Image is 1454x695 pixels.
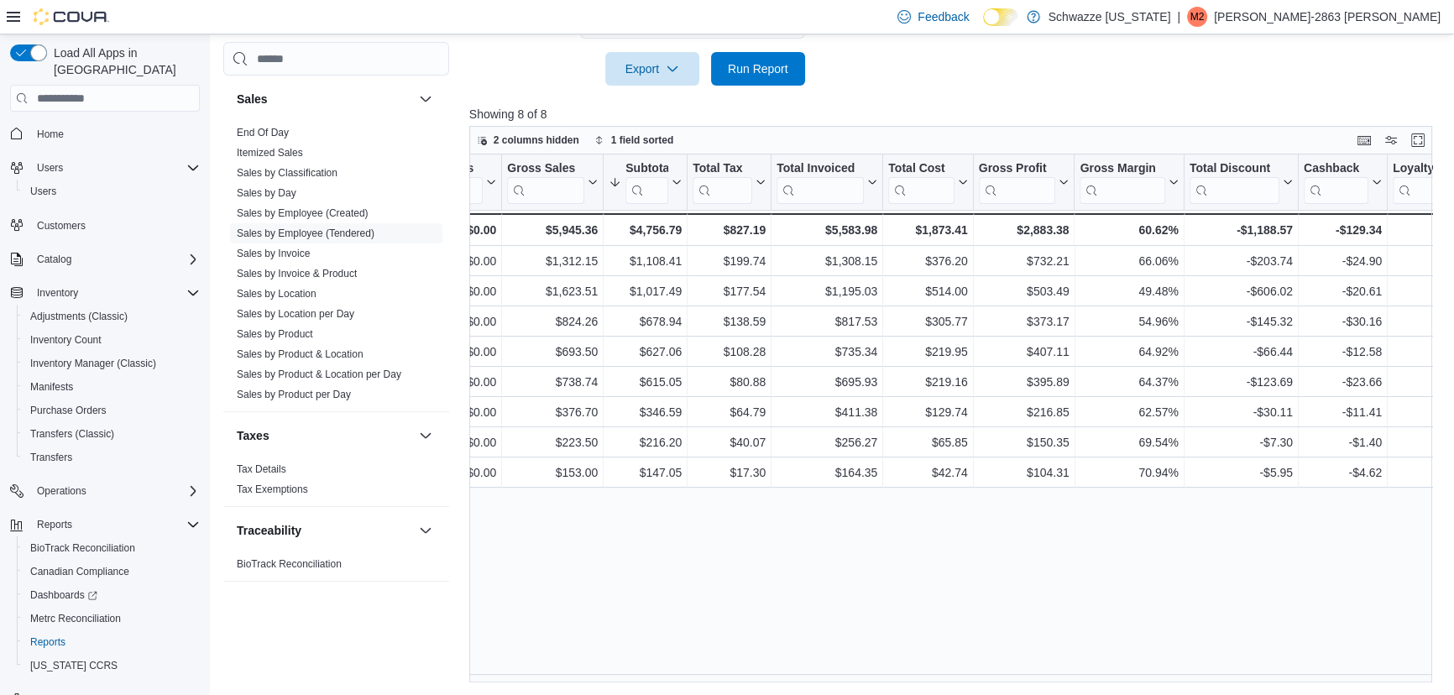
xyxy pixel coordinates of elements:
span: Catalog [37,253,71,266]
button: Total Cost [888,161,967,204]
p: Schwazze [US_STATE] [1049,7,1171,27]
div: Gross Sales [507,161,584,204]
div: 66.06% [1080,252,1178,272]
div: $0.00 [416,373,496,393]
span: Purchase Orders [30,404,107,417]
div: 64.92% [1080,342,1178,363]
span: Canadian Compliance [30,565,129,578]
span: Sales by Classification [237,166,337,180]
span: Sales by Invoice & Product [237,267,357,280]
span: Sales by Day [237,186,296,200]
div: $627.06 [609,342,682,363]
span: Home [37,128,64,141]
button: Purchase Orders [17,399,207,422]
a: Sales by Product per Day [237,389,351,400]
a: Tax Details [237,463,286,475]
div: $5,945.36 [507,220,598,240]
span: Customers [30,215,200,236]
button: Customers [3,213,207,238]
div: $129.74 [888,403,967,423]
a: BioTrack Reconciliation [237,558,342,570]
div: $305.77 [888,312,967,332]
a: Purchase Orders [24,400,113,421]
span: Sales by Employee (Created) [237,206,369,220]
div: 69.54% [1080,433,1178,453]
a: Sales by Classification [237,167,337,179]
button: Metrc Reconciliation [17,607,207,630]
button: Users [17,180,207,203]
a: Sales by Location per Day [237,308,354,320]
button: Manifests [17,375,207,399]
button: BioTrack Reconciliation [17,536,207,560]
a: BioTrack Reconciliation [24,538,142,558]
div: $153.00 [507,463,598,483]
span: Inventory Count [30,333,102,347]
span: Manifests [30,380,73,394]
button: Reports [17,630,207,654]
div: $615.05 [609,373,682,393]
a: Sales by Location [237,288,316,300]
div: 54.96% [1080,312,1178,332]
span: [US_STATE] CCRS [30,659,118,672]
span: Customers [37,219,86,233]
span: Sales by Product & Location [237,347,363,361]
button: Users [3,156,207,180]
span: Reports [24,632,200,652]
a: Itemized Sales [237,147,303,159]
div: $1,308.15 [777,252,877,272]
span: Reports [30,515,200,535]
div: $693.50 [507,342,598,363]
button: Cashback [1304,161,1382,204]
a: Customers [30,216,92,236]
button: Sales [237,91,412,107]
span: Catalog [30,249,200,269]
span: Users [37,161,63,175]
span: Purchase Orders [24,400,200,421]
span: Users [24,181,200,201]
div: $64.79 [693,403,766,423]
button: Gross Sales [507,161,598,204]
span: Sales by Employee (Tendered) [237,227,374,240]
span: Run Report [728,60,788,77]
div: Taxes [223,459,449,506]
button: Taxes [237,427,412,444]
div: $503.49 [978,282,1069,302]
span: Dashboards [30,588,97,602]
button: Traceability [416,520,436,541]
div: $373.17 [978,312,1069,332]
a: Sales by Invoice & Product [237,268,357,280]
div: $0.00 [416,342,496,363]
span: Sales by Product & Location per Day [237,368,401,381]
button: Traceability [237,522,412,539]
p: [PERSON_NAME]-2863 [PERSON_NAME] [1214,7,1441,27]
div: $1,873.41 [888,220,967,240]
input: Dark Mode [983,8,1018,26]
div: $150.35 [978,433,1069,453]
a: Tax Exemptions [237,483,308,495]
div: $219.16 [888,373,967,393]
button: Inventory Manager (Classic) [17,352,207,375]
div: $0.00 [416,312,496,332]
button: [US_STATE] CCRS [17,654,207,677]
span: Inventory Manager (Classic) [30,357,156,370]
div: 60.62% [1080,220,1178,240]
div: $376.20 [888,252,967,272]
div: -$1.40 [1304,433,1382,453]
div: -$12.58 [1304,342,1382,363]
div: $4,756.79 [609,220,682,240]
div: $735.34 [777,342,877,363]
div: $108.28 [693,342,766,363]
div: Gross Margin [1080,161,1164,177]
span: BioTrack Reconciliation [237,557,342,571]
div: $0.00 [416,463,496,483]
span: Washington CCRS [24,656,200,676]
div: $65.85 [888,433,967,453]
button: Export [605,52,699,86]
div: Total Invoiced [777,161,864,177]
span: BioTrack Reconciliation [30,541,135,555]
div: Gross Sales [507,161,584,177]
div: $1,623.51 [507,282,598,302]
div: -$5.95 [1190,463,1293,483]
div: $5,583.98 [777,220,877,240]
div: $1,017.49 [609,282,682,302]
